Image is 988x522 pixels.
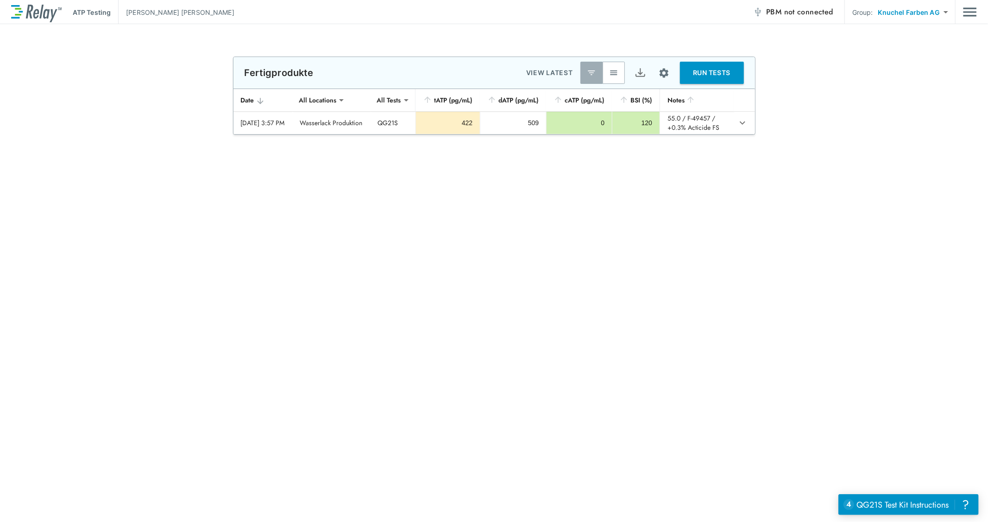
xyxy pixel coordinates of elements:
[749,3,837,21] button: PBM not connected
[73,7,111,17] p: ATP Testing
[423,95,472,106] div: tATP (pg/mL)
[487,95,539,106] div: dATP (pg/mL)
[838,494,979,515] iframe: Resource center
[241,118,285,127] div: [DATE] 3:57 PM
[587,68,596,77] img: Latest
[292,112,370,134] td: Wasserlack Produktion
[680,62,744,84] button: RUN TESTS
[233,89,755,134] table: sticky table
[753,7,762,17] img: Offline Icon
[852,7,873,17] p: Group:
[11,2,62,22] img: LuminUltra Relay
[735,115,750,131] button: expand row
[766,6,833,19] span: PBM
[652,61,676,85] button: Site setup
[526,67,573,78] p: VIEW LATEST
[423,118,472,127] div: 422
[635,67,646,79] img: Export Icon
[784,6,833,17] span: not connected
[660,112,734,134] td: 55.0 / F-49457 / +0.3% Acticide FS
[371,91,408,109] div: All Tests
[629,62,652,84] button: Export
[619,95,652,106] div: BSI (%)
[371,112,416,134] td: QG21S
[245,67,314,78] p: Fertigprodukte
[620,118,652,127] div: 120
[554,118,604,127] div: 0
[609,68,618,77] img: View All
[488,118,539,127] div: 509
[963,3,977,21] img: Drawer Icon
[963,3,977,21] button: Main menu
[658,67,670,79] img: Settings Icon
[233,89,293,112] th: Date
[292,91,343,109] div: All Locations
[126,7,234,17] p: [PERSON_NAME] [PERSON_NAME]
[554,95,604,106] div: cATP (pg/mL)
[667,95,727,106] div: Notes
